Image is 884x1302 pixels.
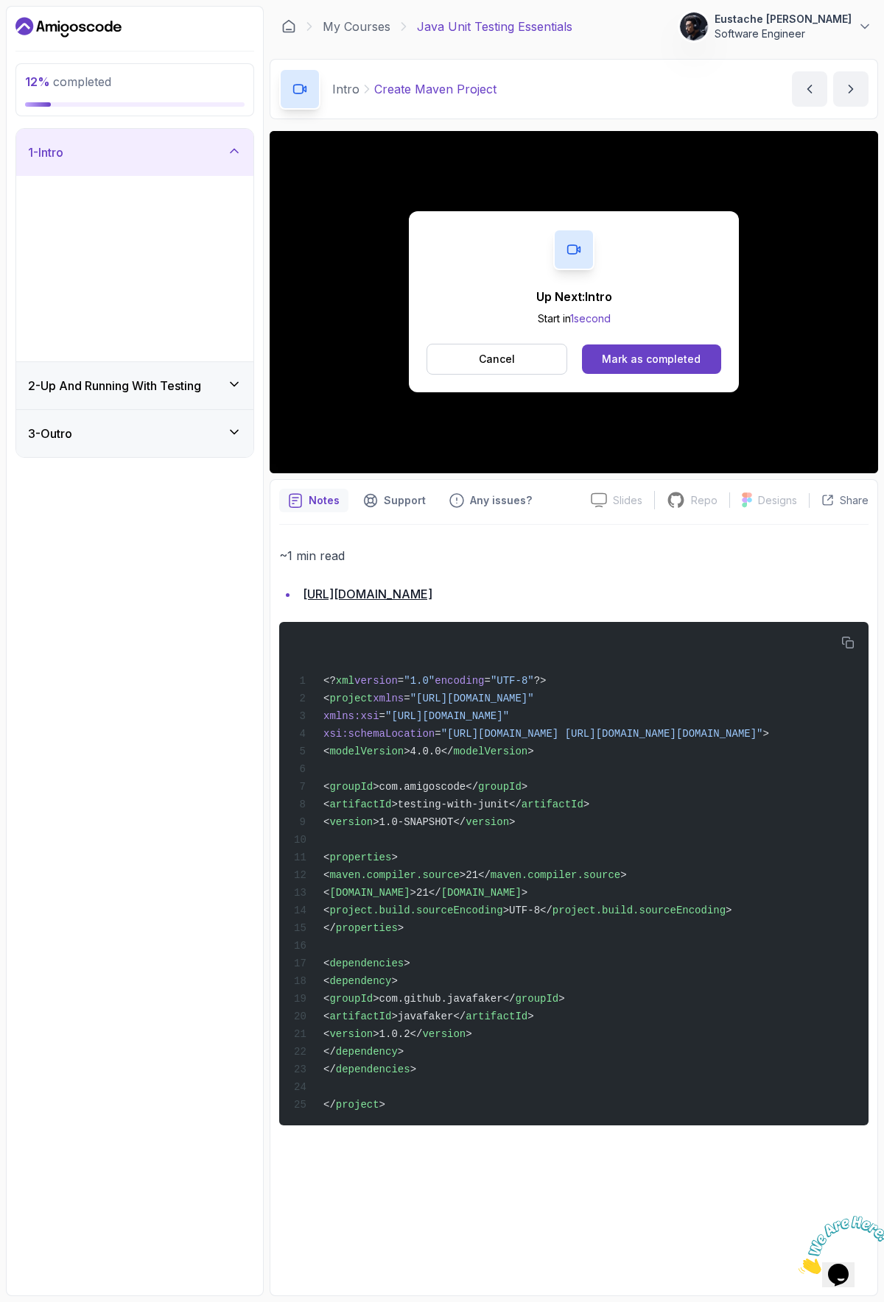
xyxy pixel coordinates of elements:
[404,675,435,687] span: "1.0"
[422,1028,466,1040] span: version
[763,728,769,740] span: >
[329,693,373,704] span: project
[391,975,397,987] span: >
[25,74,50,89] span: 12 %
[484,675,490,687] span: =
[309,493,340,508] p: Notes
[329,816,373,828] span: version
[323,1046,336,1058] span: </
[323,958,329,969] span: <
[323,869,329,881] span: <
[503,905,552,916] span: >UTF-8</
[840,493,869,508] p: Share
[329,1011,391,1022] span: artifactId
[410,887,441,899] span: >21</
[536,288,612,305] p: Up Next: Intro
[329,905,502,916] span: project.build.sourceEncoding
[373,993,515,1005] span: >com.github.javafaker</
[323,728,435,740] span: xsi:schemaLocation
[336,1046,398,1058] span: dependency
[28,377,201,395] h3: 2 - Up And Running With Testing
[281,19,296,34] a: Dashboard
[323,1064,336,1075] span: </
[552,905,726,916] span: project.build.sourceEncoding
[680,13,708,40] img: user profile image
[329,1028,373,1040] span: version
[792,71,827,107] button: previous content
[758,493,797,508] p: Designs
[323,852,329,863] span: <
[373,816,466,828] span: >1.0-SNAPSHOT</
[329,799,391,810] span: artifactId
[527,1011,533,1022] span: >
[279,489,348,512] button: notes button
[323,975,329,987] span: <
[466,1011,527,1022] span: artifactId
[373,693,404,704] span: xmlns
[809,493,869,508] button: Share
[793,1210,884,1280] iframe: chat widget
[379,710,385,722] span: =
[435,728,441,740] span: =
[329,993,373,1005] span: groupId
[323,799,329,810] span: <
[336,922,398,934] span: properties
[417,18,572,35] p: Java Unit Testing Essentials
[329,887,410,899] span: [DOMAIN_NAME]
[323,905,329,916] span: <
[329,852,391,863] span: properties
[522,887,527,899] span: >
[441,887,522,899] span: [DOMAIN_NAME]
[435,675,484,687] span: encoding
[336,1099,379,1111] span: project
[410,693,534,704] span: "[URL][DOMAIN_NAME]"
[329,746,404,757] span: modelVersion
[509,816,515,828] span: >
[28,144,63,161] h3: 1 - Intro
[391,852,397,863] span: >
[398,1046,404,1058] span: >
[391,1011,466,1022] span: >javafaker</
[691,493,718,508] p: Repo
[15,15,122,39] a: Dashboard
[323,1011,329,1022] span: <
[379,1099,385,1111] span: >
[404,746,453,757] span: >4.0.0</
[323,693,329,704] span: <
[323,675,336,687] span: <?
[620,869,626,881] span: >
[323,887,329,899] span: <
[726,905,732,916] span: >
[404,693,410,704] span: =
[410,1064,416,1075] span: >
[373,1028,422,1040] span: >1.0.2</
[398,922,404,934] span: >
[336,675,354,687] span: xml
[491,675,534,687] span: "UTF-8"
[715,26,852,41] p: Software Engineer
[570,312,611,325] span: 1 second
[329,781,373,793] span: groupId
[25,74,111,89] span: completed
[427,344,567,375] button: Cancel
[453,746,527,757] span: modelVersion
[479,352,515,367] p: Cancel
[373,781,478,793] span: >com.amigoscode</
[329,869,459,881] span: maven.compiler.source
[478,781,522,793] span: groupId
[613,493,642,508] p: Slides
[582,344,721,374] button: Mark as completed
[323,993,329,1005] span: <
[522,799,583,810] span: artifactId
[441,728,763,740] span: "[URL][DOMAIN_NAME] [URL][DOMAIN_NAME][DOMAIN_NAME]"
[28,425,72,442] h3: 3 - Outro
[441,489,541,512] button: Feedback button
[398,675,404,687] span: =
[558,993,564,1005] span: >
[404,958,410,969] span: >
[374,80,497,98] p: Create Maven Project
[354,675,398,687] span: version
[515,993,558,1005] span: groupId
[329,958,404,969] span: dependencies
